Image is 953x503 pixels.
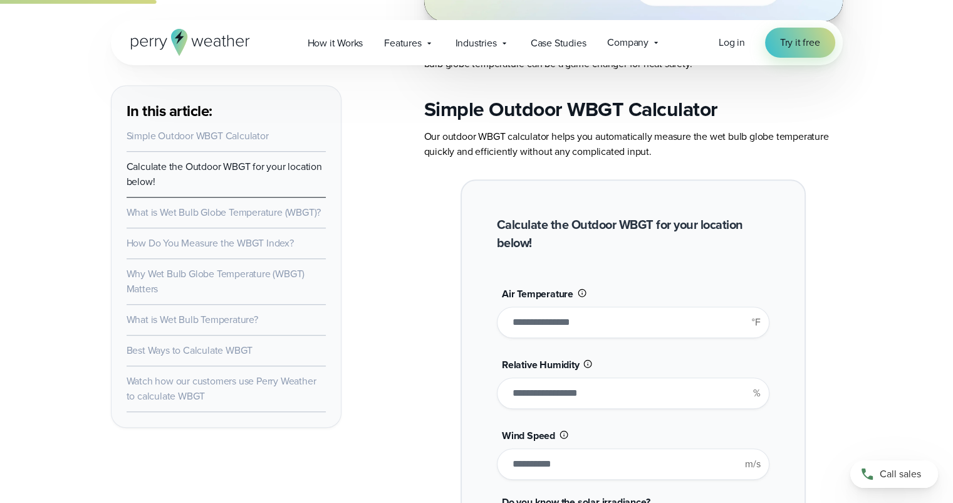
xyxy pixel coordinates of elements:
a: Best Ways to Calculate WBGT [127,343,253,357]
a: What is Wet Bulb Temperature? [127,312,258,327]
a: What is Wet Bulb Globe Temperature (WBGT)? [127,205,321,220]
a: Watch how our customers use Perry Weather to calculate WBGT [127,374,316,403]
h2: Calculate the Outdoor WBGT for your location below! [497,216,769,252]
a: Why Wet Bulb Globe Temperature (WBGT) Matters [127,267,305,296]
a: Call sales [850,460,938,488]
a: Calculate the Outdoor WBGT for your location below! [127,159,322,189]
a: Log in [719,35,745,50]
p: Our outdoor WBGT calculator helps you automatically measure the wet bulb globe temperature quickl... [424,129,843,159]
a: Try it free [765,28,835,58]
span: Air Temperature [502,287,573,301]
span: Features [384,36,421,51]
span: Case Studies [531,36,586,51]
a: Case Studies [520,30,597,56]
span: Industries [456,36,497,51]
span: Call sales [880,467,921,482]
span: Relative Humidity [502,357,580,372]
h3: In this article: [127,101,326,121]
a: How Do You Measure the WBGT Index? [127,236,294,250]
a: Simple Outdoor WBGT Calculator [127,129,269,143]
span: Company [607,35,648,50]
span: Try it free [780,35,820,50]
a: How it Works [297,30,374,56]
h2: Simple Outdoor WBGT Calculator [424,97,843,122]
span: How it Works [308,36,363,51]
span: Wind Speed [502,428,555,443]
